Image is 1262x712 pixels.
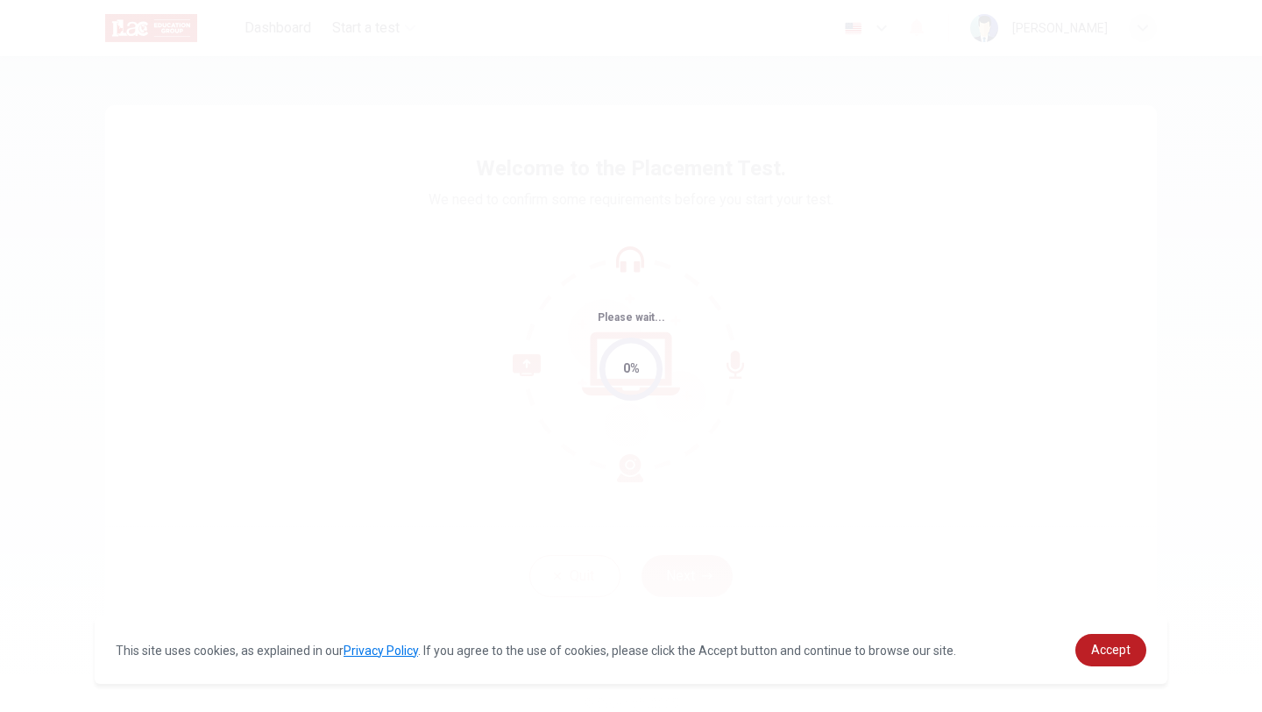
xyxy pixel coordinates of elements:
[623,359,640,379] div: 0%
[95,616,1167,684] div: cookieconsent
[1091,643,1131,657] span: Accept
[1075,634,1146,666] a: dismiss cookie message
[598,311,665,324] span: Please wait...
[344,644,418,658] a: Privacy Policy
[116,644,956,658] span: This site uses cookies, as explained in our . If you agree to the use of cookies, please click th...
